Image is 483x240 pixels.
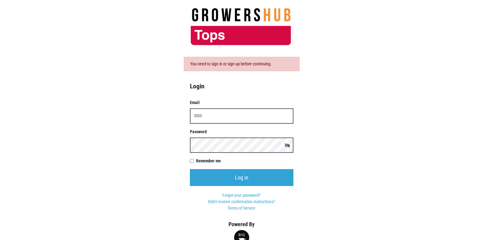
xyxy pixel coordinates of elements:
div: You need to sign in or sign up before continuing. [184,57,300,71]
a: Didn't receive confirmation instructions? [208,199,275,204]
a: Terms of Service [228,206,255,211]
img: 279edf242af8f9d49a69d9d2afa010fb.png [180,8,303,46]
input: Log in [190,169,293,186]
h4: Login [190,82,293,90]
a: Forgot your password? [222,193,261,198]
label: Remember me [196,158,293,164]
label: Password [190,129,293,135]
h5: Powered By [180,221,303,228]
label: Email [190,99,293,106]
